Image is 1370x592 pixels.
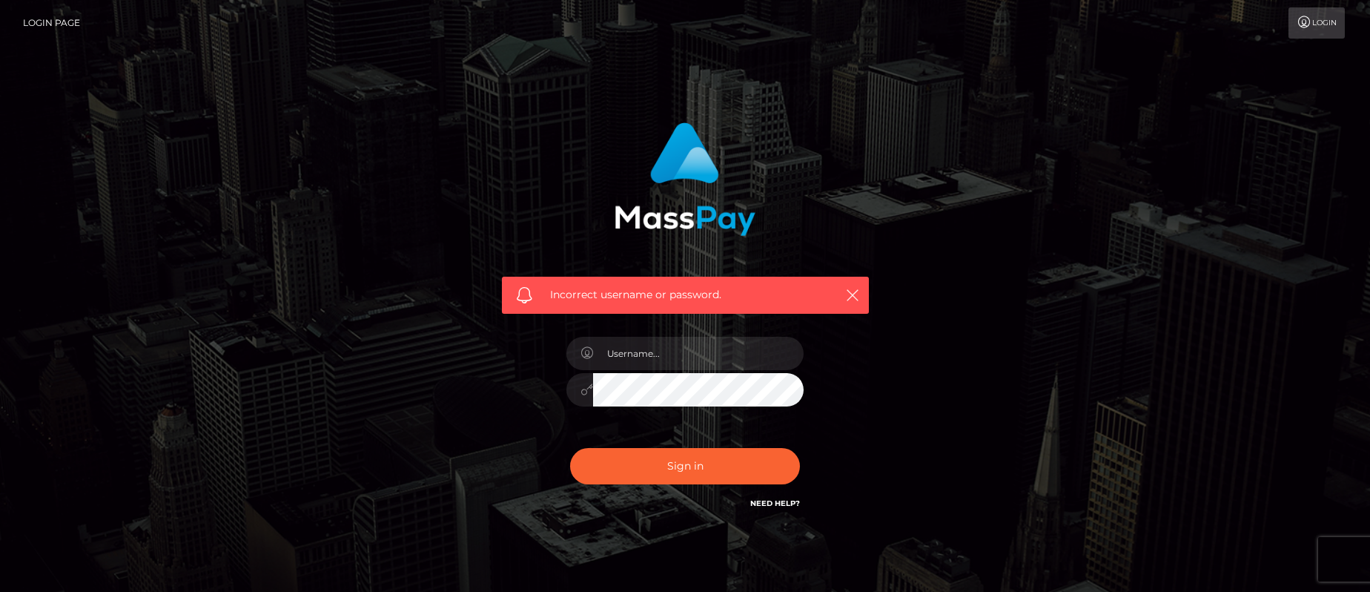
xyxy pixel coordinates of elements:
[593,337,804,370] input: Username...
[570,448,800,484] button: Sign in
[1288,7,1345,39] a: Login
[550,287,821,303] span: Incorrect username or password.
[615,122,755,236] img: MassPay Login
[23,7,80,39] a: Login Page
[750,499,800,508] a: Need Help?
